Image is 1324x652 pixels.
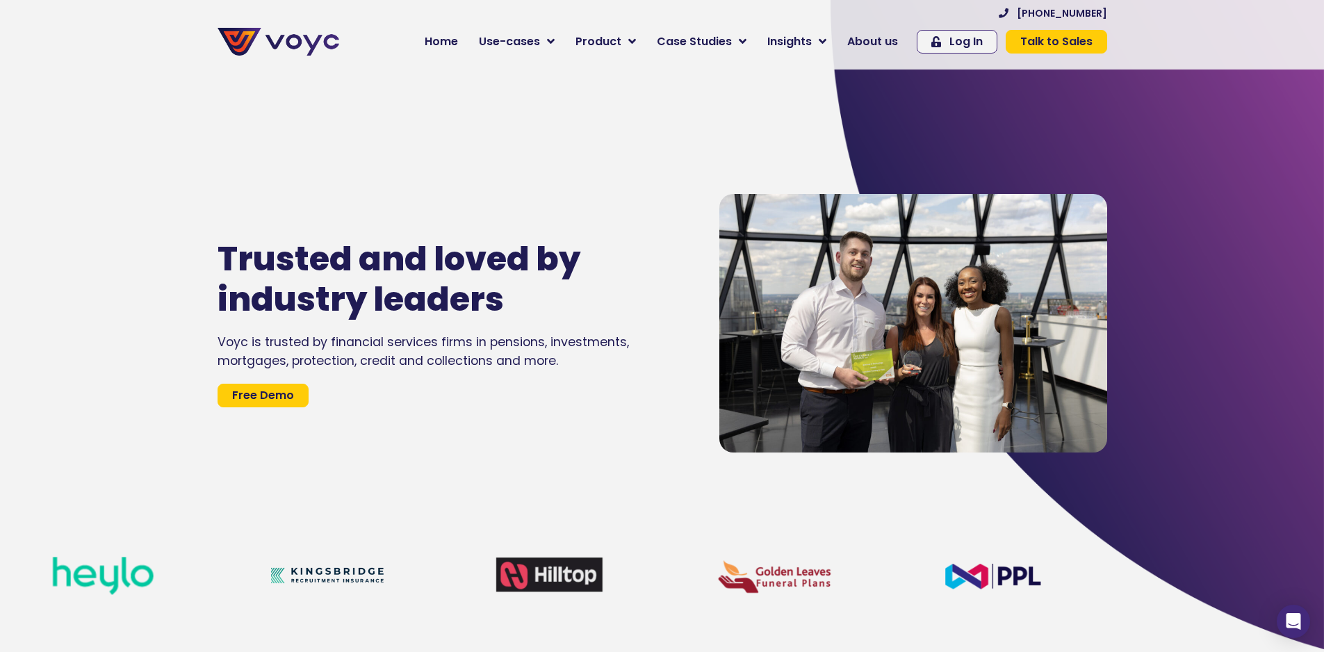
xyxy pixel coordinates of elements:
[1277,605,1310,638] div: Open Intercom Messenger
[657,33,732,50] span: Case Studies
[767,33,812,50] span: Insights
[565,28,646,56] a: Product
[468,28,565,56] a: Use-cases
[414,28,468,56] a: Home
[218,239,636,319] h1: Trusted and loved by industry leaders
[1017,8,1107,18] span: [PHONE_NUMBER]
[1006,30,1107,54] a: Talk to Sales
[917,30,997,54] a: Log In
[425,33,458,50] span: Home
[218,333,678,370] div: Voyc is trusted by financial services firms in pensions, investments, mortgages, protection, cred...
[218,384,309,407] a: Free Demo
[999,8,1107,18] a: [PHONE_NUMBER]
[575,33,621,50] span: Product
[479,33,540,50] span: Use-cases
[646,28,757,56] a: Case Studies
[837,28,908,56] a: About us
[757,28,837,56] a: Insights
[232,390,294,401] span: Free Demo
[949,36,983,47] span: Log In
[847,33,898,50] span: About us
[218,28,339,56] img: voyc-full-logo
[1020,36,1093,47] span: Talk to Sales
